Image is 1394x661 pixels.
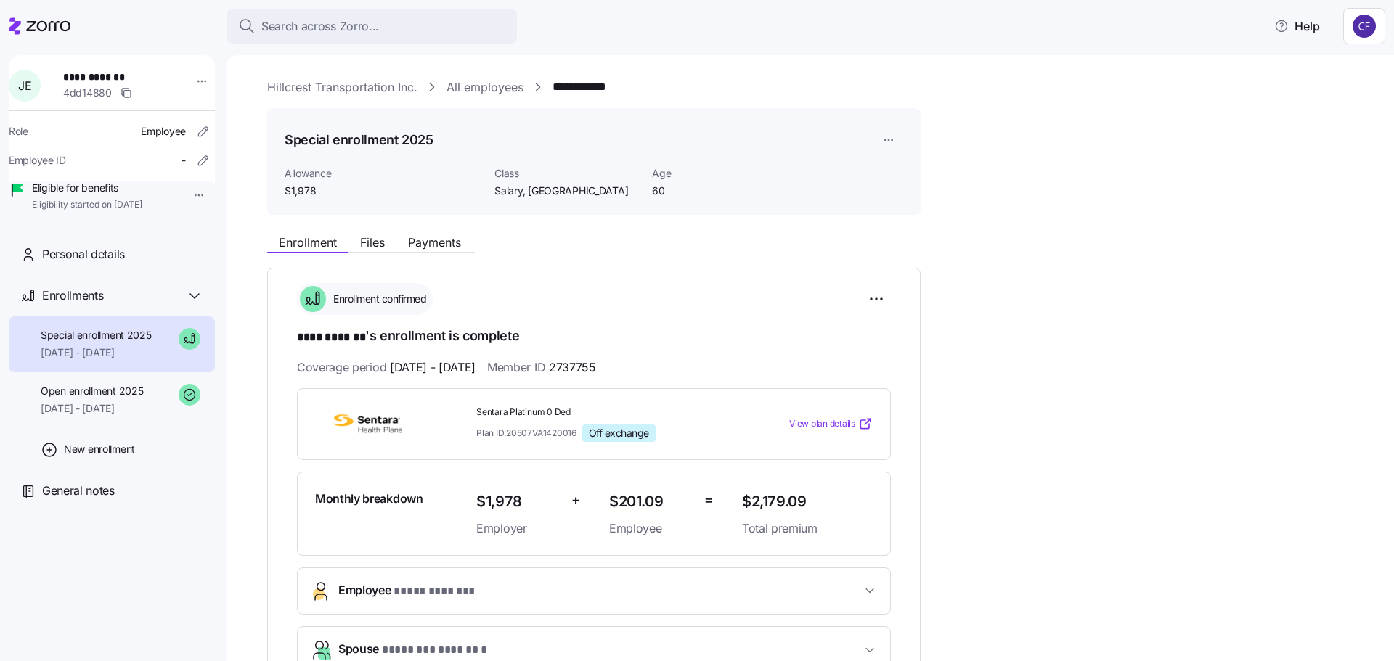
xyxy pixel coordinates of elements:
[704,490,713,511] span: =
[285,131,433,149] h1: Special enrollment 2025
[41,401,143,416] span: [DATE] - [DATE]
[141,124,186,139] span: Employee
[18,80,31,91] span: J E
[338,640,487,660] span: Spouse
[742,490,873,514] span: $2,179.09
[609,520,693,538] span: Employee
[32,181,142,195] span: Eligible for benefits
[297,358,476,377] span: Coverage period
[42,245,125,263] span: Personal details
[789,416,873,431] a: View plan details
[494,166,640,181] span: Class
[476,427,576,439] span: Plan ID: 20507VA1420016
[476,520,560,538] span: Employer
[267,78,417,97] a: Hillcrest Transportation Inc.
[494,184,640,198] span: Salary, [GEOGRAPHIC_DATA]
[64,442,135,456] span: New enrollment
[32,199,142,211] span: Eligibility started on [DATE]
[41,345,152,360] span: [DATE] - [DATE]
[360,237,385,248] span: Files
[609,490,693,514] span: $201.09
[279,237,337,248] span: Enrollment
[297,327,891,347] h1: 's enrollment is complete
[1263,12,1332,41] button: Help
[390,358,476,377] span: [DATE] - [DATE]
[789,417,855,431] span: View plan details
[652,166,798,181] span: Age
[42,482,115,500] span: General notes
[63,86,112,100] span: 4dd14880
[589,427,649,440] span: Off exchange
[487,358,596,377] span: Member ID
[285,184,483,198] span: $1,978
[476,406,730,419] span: Sentara Platinum 0 Ded
[338,581,475,601] span: Employee
[9,153,66,168] span: Employee ID
[1353,15,1376,38] img: 7d4a9558da78dc7654dde66b79f71a2e
[261,17,379,36] span: Search across Zorro...
[285,166,483,181] span: Allowance
[41,328,152,342] span: Special enrollment 2025
[41,384,143,398] span: Open enrollment 2025
[1274,17,1320,35] span: Help
[571,490,580,511] span: +
[549,358,596,377] span: 2737755
[315,407,420,440] img: Sentara Health Plans
[227,9,517,44] button: Search across Zorro...
[652,184,798,198] span: 60
[742,520,873,538] span: Total premium
[408,237,461,248] span: Payments
[447,78,523,97] a: All employees
[42,287,103,305] span: Enrollments
[9,124,28,139] span: Role
[329,292,426,306] span: Enrollment confirmed
[315,490,423,508] span: Monthly breakdown
[182,153,186,168] span: -
[476,490,560,514] span: $1,978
